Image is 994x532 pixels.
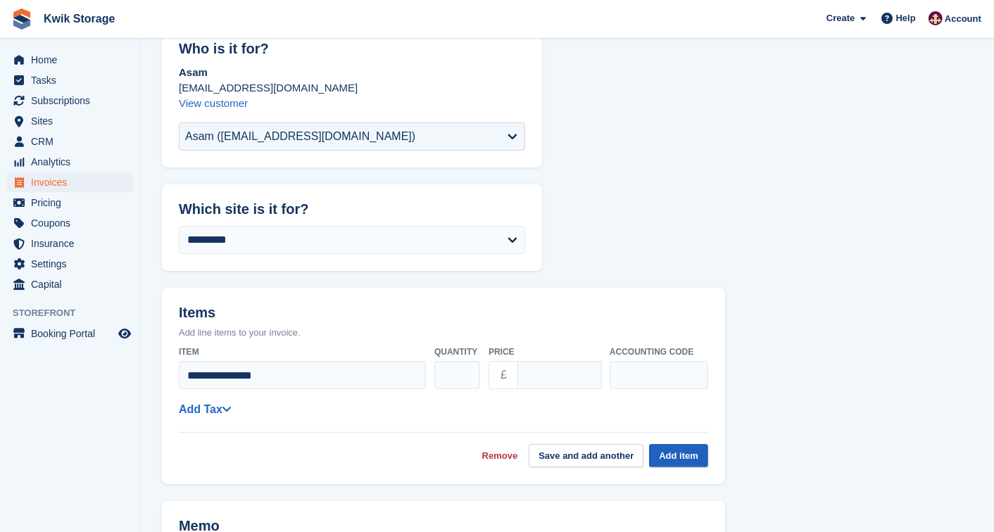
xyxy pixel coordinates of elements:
[31,111,115,131] span: Sites
[179,80,525,96] p: [EMAIL_ADDRESS][DOMAIN_NAME]
[179,65,525,80] p: Asam
[7,70,133,90] a: menu
[7,91,133,110] a: menu
[31,213,115,233] span: Coupons
[7,132,133,151] a: menu
[489,346,601,358] label: Price
[31,324,115,343] span: Booking Portal
[482,449,518,463] a: Remove
[31,152,115,172] span: Analytics
[7,152,133,172] a: menu
[7,234,133,253] a: menu
[179,201,525,217] h2: Which site is it for?
[31,274,115,294] span: Capital
[31,70,115,90] span: Tasks
[179,305,708,324] h2: Items
[610,346,708,358] label: Accounting code
[179,403,231,415] a: Add Tax
[945,12,981,26] span: Account
[31,91,115,110] span: Subscriptions
[929,11,943,25] img: ellie tragonette
[7,172,133,192] a: menu
[38,7,120,30] a: Kwik Storage
[896,11,916,25] span: Help
[7,254,133,274] a: menu
[31,234,115,253] span: Insurance
[434,346,480,358] label: Quantity
[13,306,140,320] span: Storefront
[31,193,115,213] span: Pricing
[7,324,133,343] a: menu
[7,193,133,213] a: menu
[31,132,115,151] span: CRM
[31,172,115,192] span: Invoices
[7,213,133,233] a: menu
[826,11,855,25] span: Create
[179,97,248,109] a: View customer
[7,274,133,294] a: menu
[185,128,415,145] div: Asam ([EMAIL_ADDRESS][DOMAIN_NAME])
[116,325,133,342] a: Preview store
[179,326,708,340] p: Add line items to your invoice.
[7,111,133,131] a: menu
[7,50,133,70] a: menu
[649,444,708,467] button: Add item
[31,254,115,274] span: Settings
[179,41,525,57] h2: Who is it for?
[529,444,643,467] button: Save and add another
[11,8,32,30] img: stora-icon-8386f47178a22dfd0bd8f6a31ec36ba5ce8667c1dd55bd0f319d3a0aa187defe.svg
[31,50,115,70] span: Home
[179,346,426,358] label: Item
